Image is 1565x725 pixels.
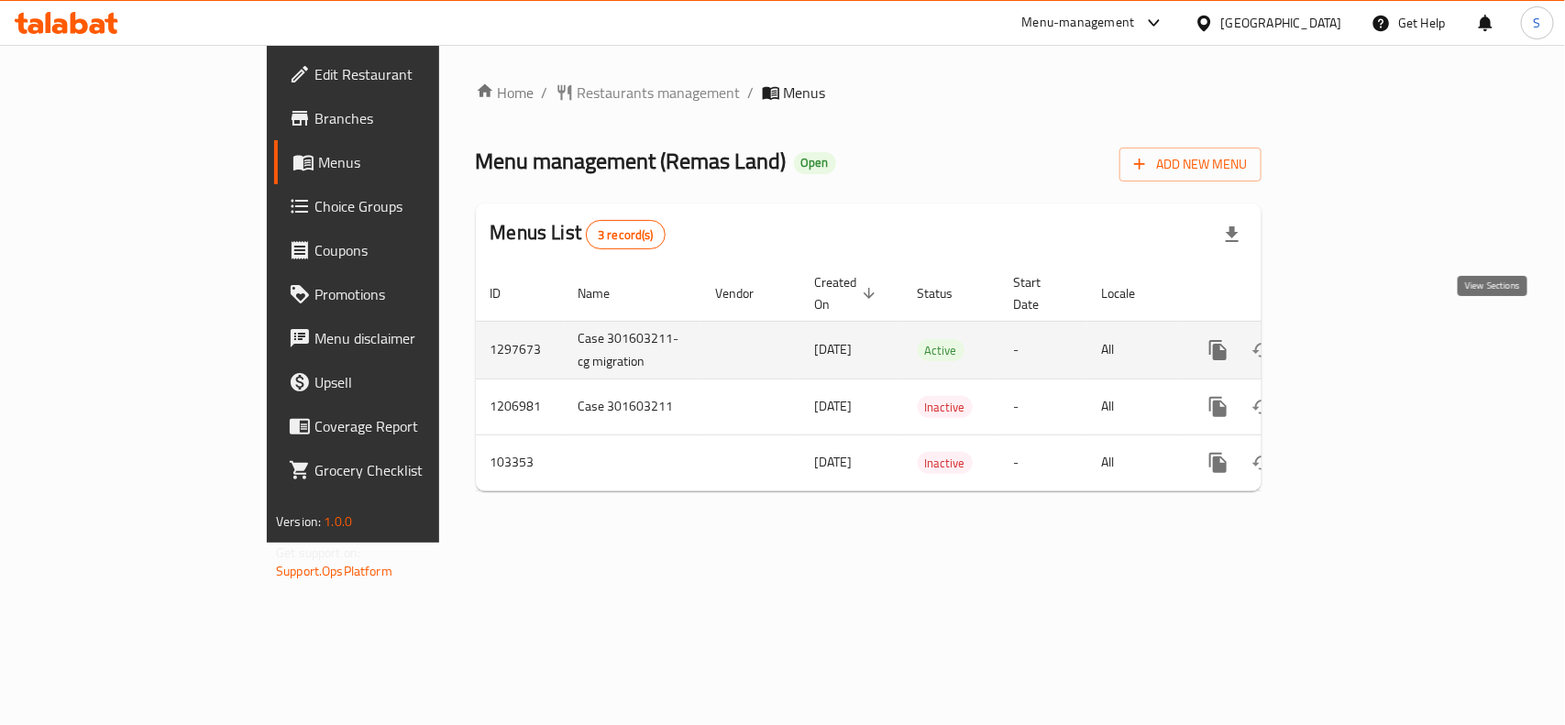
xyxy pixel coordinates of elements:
span: Add New Menu [1134,153,1247,176]
span: Created On [815,271,881,315]
button: Add New Menu [1119,148,1262,181]
div: Inactive [918,452,973,474]
span: Version: [276,510,321,533]
span: Active [918,340,964,361]
span: Start Date [1014,271,1065,315]
button: Change Status [1240,328,1284,372]
a: Branches [274,96,528,140]
span: Vendor [716,282,778,304]
a: Menus [274,140,528,184]
span: Restaurants management [578,82,741,104]
a: Menu disclaimer [274,316,528,360]
span: ID [490,282,525,304]
button: more [1196,385,1240,429]
nav: breadcrumb [476,82,1262,104]
div: Total records count [586,220,666,249]
button: more [1196,441,1240,485]
span: 1.0.0 [324,510,352,533]
div: [GEOGRAPHIC_DATA] [1221,13,1342,33]
div: Export file [1210,213,1254,257]
span: Open [794,155,836,170]
button: Change Status [1240,385,1284,429]
span: Get support on: [276,541,360,565]
th: Actions [1182,266,1387,322]
div: Inactive [918,396,973,418]
span: Locale [1102,282,1160,304]
span: [DATE] [815,450,853,474]
button: more [1196,328,1240,372]
td: - [999,321,1087,379]
span: Menus [318,151,513,173]
td: All [1087,434,1182,490]
span: Status [918,282,977,304]
span: Menus [784,82,826,104]
span: Edit Restaurant [314,63,513,85]
span: Grocery Checklist [314,459,513,481]
span: [DATE] [815,337,853,361]
a: Restaurants management [556,82,741,104]
a: Upsell [274,360,528,404]
a: Promotions [274,272,528,316]
a: Choice Groups [274,184,528,228]
span: Menu management ( Remas Land ) [476,140,787,181]
div: Menu-management [1022,12,1135,34]
a: Support.OpsPlatform [276,559,392,583]
a: Grocery Checklist [274,448,528,492]
span: Inactive [918,453,973,474]
span: Inactive [918,397,973,418]
td: All [1087,379,1182,434]
h2: Menus List [490,219,666,249]
td: Case 301603211-cg migration [564,321,701,379]
span: Choice Groups [314,195,513,217]
td: All [1087,321,1182,379]
span: Upsell [314,371,513,393]
td: - [999,434,1087,490]
span: [DATE] [815,394,853,418]
div: Open [794,152,836,174]
td: - [999,379,1087,434]
li: / [748,82,755,104]
button: Change Status [1240,441,1284,485]
span: Name [579,282,634,304]
span: Menu disclaimer [314,327,513,349]
td: Case 301603211 [564,379,701,434]
span: Branches [314,107,513,129]
a: Coverage Report [274,404,528,448]
li: / [542,82,548,104]
span: S [1534,13,1541,33]
span: Coverage Report [314,415,513,437]
table: enhanced table [476,266,1387,491]
span: Promotions [314,283,513,305]
span: Coupons [314,239,513,261]
span: 3 record(s) [587,226,665,244]
a: Coupons [274,228,528,272]
a: Edit Restaurant [274,52,528,96]
div: Active [918,339,964,361]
